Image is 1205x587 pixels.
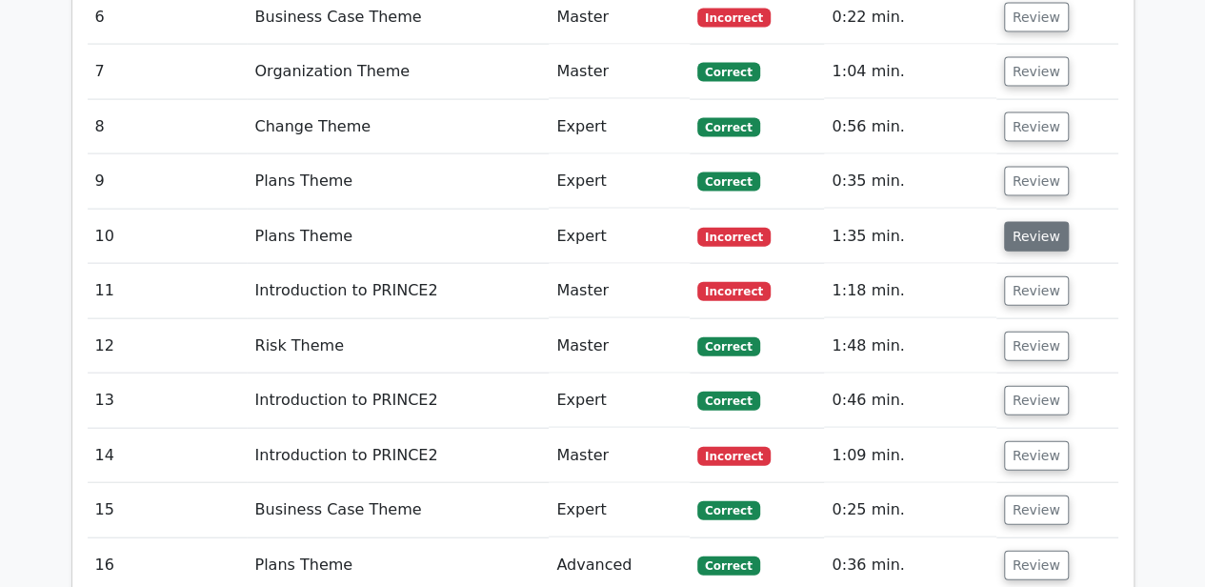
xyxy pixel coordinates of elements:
td: 0:56 min. [824,100,995,154]
td: 9 [88,154,248,209]
button: Review [1004,112,1069,142]
span: Correct [697,63,759,82]
td: Introduction to PRINCE2 [247,374,549,428]
span: Correct [697,557,759,576]
button: Review [1004,3,1069,32]
td: 10 [88,210,248,264]
button: Review [1004,496,1069,525]
td: Master [549,264,690,318]
td: 1:04 min. [824,45,995,99]
span: Correct [697,118,759,137]
button: Review [1004,441,1069,471]
button: Review [1004,276,1069,306]
button: Review [1004,332,1069,361]
td: Business Case Theme [247,483,549,537]
td: Master [549,319,690,374]
td: Expert [549,100,690,154]
td: Master [549,45,690,99]
span: Incorrect [697,228,771,247]
span: Correct [697,392,759,411]
td: Organization Theme [247,45,549,99]
span: Correct [697,172,759,192]
td: Expert [549,154,690,209]
td: 7 [88,45,248,99]
td: Plans Theme [247,154,549,209]
td: 11 [88,264,248,318]
td: Introduction to PRINCE2 [247,429,549,483]
td: 13 [88,374,248,428]
td: 14 [88,429,248,483]
span: Incorrect [697,447,771,466]
td: 1:48 min. [824,319,995,374]
td: 1:09 min. [824,429,995,483]
td: Risk Theme [247,319,549,374]
button: Review [1004,222,1069,252]
td: Change Theme [247,100,549,154]
td: Expert [549,374,690,428]
td: 0:35 min. [824,154,995,209]
button: Review [1004,57,1069,87]
span: Incorrect [697,282,771,301]
td: 8 [88,100,248,154]
td: 15 [88,483,248,537]
td: Expert [549,483,690,537]
button: Review [1004,167,1069,196]
td: 0:25 min. [824,483,995,537]
span: Correct [697,337,759,356]
span: Incorrect [697,9,771,28]
td: Plans Theme [247,210,549,264]
button: Review [1004,386,1069,415]
td: Introduction to PRINCE2 [247,264,549,318]
button: Review [1004,551,1069,580]
td: Expert [549,210,690,264]
span: Correct [697,501,759,520]
td: 1:35 min. [824,210,995,264]
td: 1:18 min. [824,264,995,318]
td: 0:46 min. [824,374,995,428]
td: 12 [88,319,248,374]
td: Master [549,429,690,483]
